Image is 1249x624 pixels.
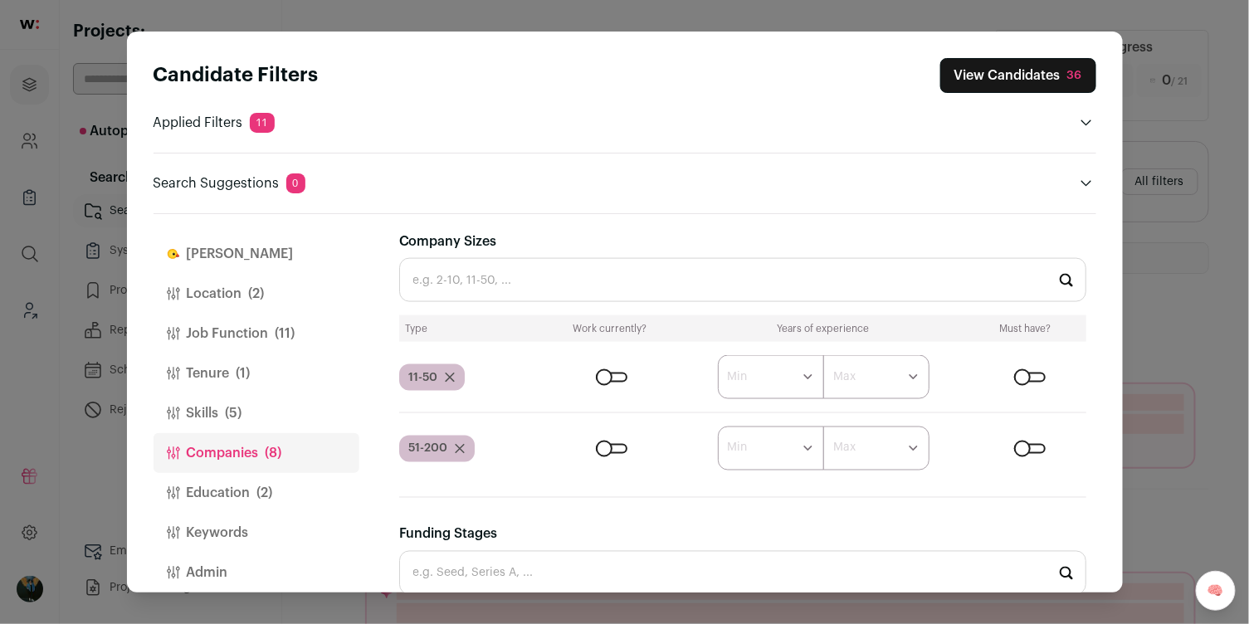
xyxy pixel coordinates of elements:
button: Admin [154,553,359,592]
p: Applied Filters [154,113,275,133]
span: (11) [276,324,295,344]
span: (2) [249,284,265,304]
label: Max [833,368,856,385]
button: Education(2) [154,473,359,513]
button: Keywords [154,513,359,553]
label: Min [727,440,747,456]
input: e.g. 2-10, 11-50, ... [399,258,1086,302]
button: Companies(8) [154,433,359,473]
p: Search Suggestions [154,173,305,193]
button: Open applied filters [1076,113,1096,133]
div: Type [406,322,532,335]
span: 0 [286,173,305,193]
button: Tenure(1) [154,353,359,393]
label: Funding Stages [399,524,498,544]
button: Close search preferences [940,58,1096,93]
span: (2) [257,483,273,503]
span: 51-200 [409,441,448,457]
label: Max [833,440,856,456]
input: e.g. Seed, Series A, ... [399,551,1086,595]
div: Must have? [971,322,1080,335]
a: 🧠 [1196,571,1236,611]
button: Skills(5) [154,393,359,433]
div: Years of experience [689,322,958,335]
span: (1) [237,363,251,383]
button: Location(2) [154,274,359,314]
span: 11-50 [409,369,438,386]
label: Min [727,368,747,385]
span: 11 [250,113,275,133]
button: [PERSON_NAME] [154,234,359,274]
label: Company Sizes [399,232,497,251]
strong: Candidate Filters [154,66,319,85]
div: Work currently? [544,322,676,335]
span: (5) [226,403,242,423]
span: (8) [266,443,282,463]
button: Job Function(11) [154,314,359,353]
div: 36 [1067,67,1082,84]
